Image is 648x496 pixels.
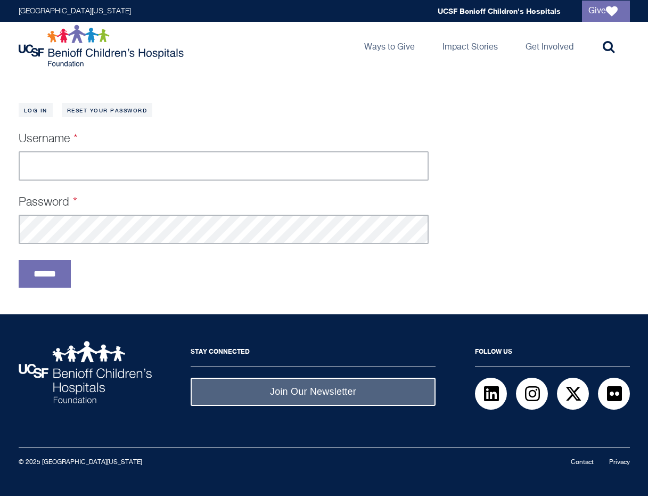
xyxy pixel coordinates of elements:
h2: Stay Connected [191,341,436,367]
a: Reset your password [62,103,153,117]
img: UCSF Benioff Children's Hospitals [19,341,152,403]
label: Password [19,197,78,208]
a: UCSF Benioff Children's Hospitals [438,6,561,15]
a: Privacy [609,459,630,466]
a: Ways to Give [356,22,423,70]
a: Get Involved [517,22,582,70]
h2: Follow Us [475,341,630,367]
a: Give [582,1,630,22]
img: Logo for UCSF Benioff Children's Hospitals Foundation [19,25,186,67]
a: Impact Stories [434,22,506,70]
a: Contact [571,459,594,466]
a: [GEOGRAPHIC_DATA][US_STATE] [19,7,131,15]
small: © 2025 [GEOGRAPHIC_DATA][US_STATE] [19,459,142,466]
a: Log in [19,103,53,117]
label: Username [19,133,78,145]
a: Join Our Newsletter [191,378,436,406]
